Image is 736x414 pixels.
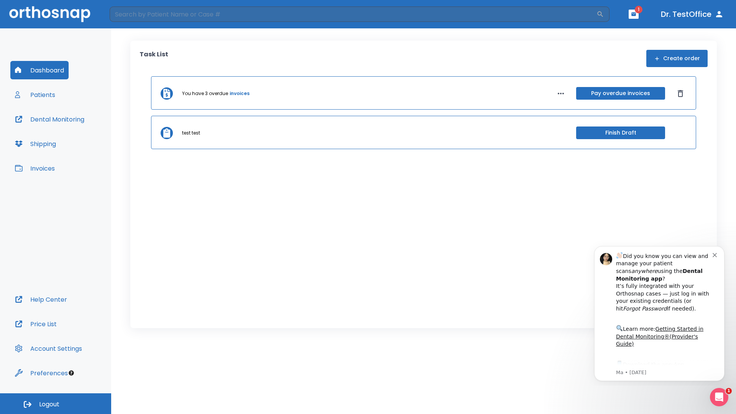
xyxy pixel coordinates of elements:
[182,90,228,97] p: You have 3 overdue
[10,110,89,128] button: Dental Monitoring
[658,7,727,21] button: Dr. TestOffice
[110,7,596,22] input: Search by Patient Name or Case #
[10,85,60,104] button: Patients
[130,12,136,18] button: Dismiss notification
[646,50,708,67] button: Create order
[140,50,168,67] p: Task List
[10,290,72,309] button: Help Center
[39,400,59,409] span: Logout
[726,388,732,394] span: 1
[576,127,665,139] button: Finish Draft
[10,159,59,177] button: Invoices
[33,120,130,159] div: Download the app: | ​ Let us know if you need help getting started!
[33,130,130,137] p: Message from Ma, sent 4w ago
[674,87,687,100] button: Dismiss
[182,130,200,136] p: test test
[10,315,61,333] button: Price List
[10,61,69,79] button: Dashboard
[10,135,61,153] button: Shipping
[10,339,87,358] button: Account Settings
[635,6,642,13] span: 1
[710,388,728,406] iframe: Intercom live chat
[68,370,75,376] div: Tooltip anchor
[10,364,72,382] button: Preferences
[576,87,665,100] button: Pay overdue invoices
[230,90,250,97] a: invoices
[9,6,90,22] img: Orthosnap
[583,239,736,386] iframe: Intercom notifications message
[33,122,102,136] a: App Store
